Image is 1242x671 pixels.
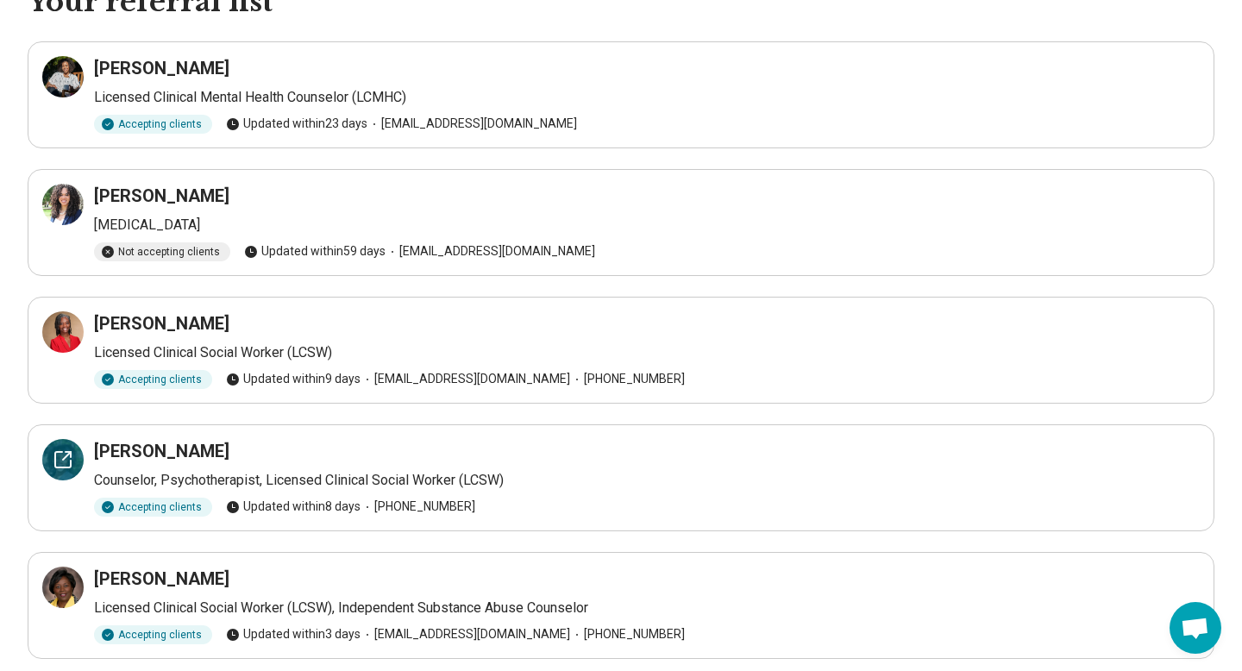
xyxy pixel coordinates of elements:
p: Licensed Clinical Social Worker (LCSW) [94,342,1200,363]
div: Accepting clients [94,115,212,134]
p: Licensed Clinical Mental Health Counselor (LCMHC) [94,87,1200,108]
div: Accepting clients [94,498,212,517]
p: [MEDICAL_DATA] [94,215,1200,235]
h3: [PERSON_NAME] [94,56,229,80]
p: Counselor, Psychotherapist, Licensed Clinical Social Worker (LCSW) [94,470,1200,491]
h3: [PERSON_NAME] [94,439,229,463]
span: [PHONE_NUMBER] [570,625,685,643]
div: Not accepting clients [94,242,230,261]
h3: [PERSON_NAME] [94,567,229,591]
span: [PHONE_NUMBER] [570,370,685,388]
span: [PHONE_NUMBER] [361,498,475,516]
span: [EMAIL_ADDRESS][DOMAIN_NAME] [386,242,595,260]
div: Accepting clients [94,625,212,644]
p: Licensed Clinical Social Worker (LCSW), Independent Substance Abuse Counselor [94,598,1200,618]
span: Updated within 23 days [226,115,367,133]
span: [EMAIL_ADDRESS][DOMAIN_NAME] [361,370,570,388]
div: Open chat [1170,602,1221,654]
span: [EMAIL_ADDRESS][DOMAIN_NAME] [361,625,570,643]
h3: [PERSON_NAME] [94,184,229,208]
span: [EMAIL_ADDRESS][DOMAIN_NAME] [367,115,577,133]
span: Updated within 3 days [226,625,361,643]
div: Accepting clients [94,370,212,389]
h3: [PERSON_NAME] [94,311,229,335]
span: Updated within 8 days [226,498,361,516]
span: Updated within 59 days [244,242,386,260]
span: Updated within 9 days [226,370,361,388]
